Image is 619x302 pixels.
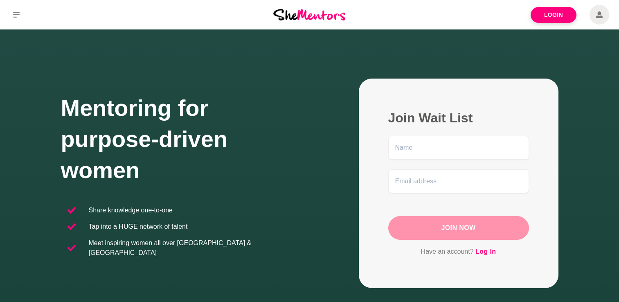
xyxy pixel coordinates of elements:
[89,205,173,215] p: Share knowledge one-to-one
[388,110,529,126] h2: Join Wait List
[531,7,576,23] a: Login
[89,222,188,232] p: Tap into a HUGE network of talent
[388,136,529,160] input: Name
[273,9,345,20] img: She Mentors Logo
[475,246,496,257] a: Log In
[388,169,529,193] input: Email address
[89,238,303,258] p: Meet inspiring women all over [GEOGRAPHIC_DATA] & [GEOGRAPHIC_DATA]
[61,92,310,186] h1: Mentoring for purpose-driven women
[388,246,529,257] p: Have an account?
